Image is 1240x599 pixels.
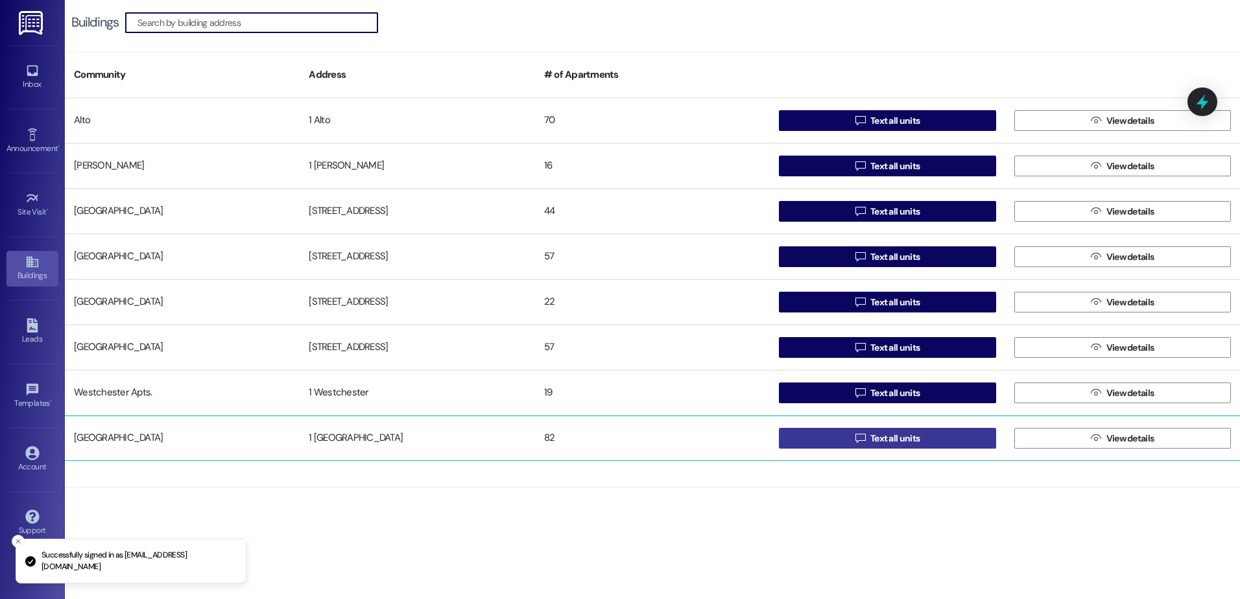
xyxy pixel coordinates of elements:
[1106,159,1154,173] span: View details
[535,289,770,315] div: 22
[50,397,52,406] span: •
[870,432,920,445] span: Text all units
[71,16,119,29] div: Buildings
[65,289,300,315] div: [GEOGRAPHIC_DATA]
[779,337,996,358] button: Text all units
[779,382,996,403] button: Text all units
[535,244,770,270] div: 57
[6,251,58,286] a: Buildings
[1091,161,1101,171] i: 
[300,425,534,451] div: 1 [GEOGRAPHIC_DATA]
[779,201,996,222] button: Text all units
[535,153,770,179] div: 16
[1091,297,1101,307] i: 
[65,335,300,360] div: [GEOGRAPHIC_DATA]
[19,11,45,35] img: ResiDesk Logo
[779,428,996,449] button: Text all units
[42,550,235,572] p: Successfully signed in as [EMAIL_ADDRESS][DOMAIN_NAME]
[855,388,865,398] i: 
[1014,337,1231,358] button: View details
[1091,252,1101,262] i: 
[300,335,534,360] div: [STREET_ADDRESS]
[1106,341,1154,355] span: View details
[6,379,58,414] a: Templates •
[870,205,920,218] span: Text all units
[1014,428,1231,449] button: View details
[137,14,377,32] input: Search by building address
[535,425,770,451] div: 82
[1106,114,1154,128] span: View details
[12,535,25,548] button: Close toast
[535,59,770,91] div: # of Apartments
[65,244,300,270] div: [GEOGRAPHIC_DATA]
[65,153,300,179] div: [PERSON_NAME]
[65,425,300,451] div: [GEOGRAPHIC_DATA]
[65,108,300,134] div: Alto
[47,206,49,215] span: •
[779,246,996,267] button: Text all units
[1091,115,1101,126] i: 
[870,159,920,173] span: Text all units
[1091,206,1101,217] i: 
[855,342,865,353] i: 
[1014,156,1231,176] button: View details
[300,380,534,406] div: 1 Westchester
[855,252,865,262] i: 
[1091,342,1101,353] i: 
[58,142,60,151] span: •
[300,153,534,179] div: 1 [PERSON_NAME]
[1106,205,1154,218] span: View details
[870,114,920,128] span: Text all units
[1014,201,1231,222] button: View details
[535,335,770,360] div: 57
[6,187,58,222] a: Site Visit •
[1106,432,1154,445] span: View details
[300,108,534,134] div: 1 Alto
[855,433,865,443] i: 
[65,198,300,224] div: [GEOGRAPHIC_DATA]
[779,156,996,176] button: Text all units
[1091,433,1101,443] i: 
[6,442,58,477] a: Account
[870,386,920,400] span: Text all units
[65,380,300,406] div: Westchester Apts.
[300,244,534,270] div: [STREET_ADDRESS]
[870,250,920,264] span: Text all units
[870,296,920,309] span: Text all units
[779,292,996,312] button: Text all units
[535,198,770,224] div: 44
[1014,292,1231,312] button: View details
[300,289,534,315] div: [STREET_ADDRESS]
[6,60,58,95] a: Inbox
[870,341,920,355] span: Text all units
[300,59,534,91] div: Address
[1014,246,1231,267] button: View details
[6,506,58,541] a: Support
[1106,250,1154,264] span: View details
[1106,386,1154,400] span: View details
[6,314,58,349] a: Leads
[855,161,865,171] i: 
[855,115,865,126] i: 
[779,110,996,131] button: Text all units
[1014,382,1231,403] button: View details
[855,206,865,217] i: 
[855,297,865,307] i: 
[535,380,770,406] div: 19
[65,59,300,91] div: Community
[1091,388,1101,398] i: 
[300,198,534,224] div: [STREET_ADDRESS]
[535,108,770,134] div: 70
[1106,296,1154,309] span: View details
[1014,110,1231,131] button: View details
